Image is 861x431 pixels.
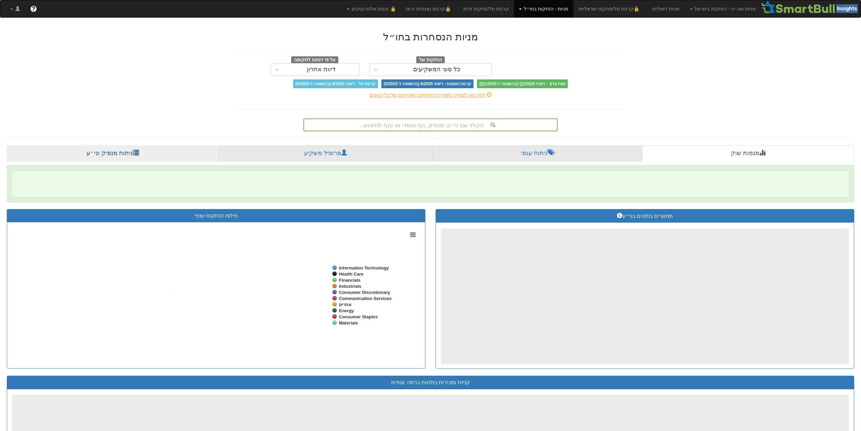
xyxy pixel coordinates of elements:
[291,56,338,64] span: על פי דוחות לתקופה
[232,92,629,98] div: לחץ כאן לצפייה בתאריכי הדיווחים האחרונים של כל הגופים
[514,0,574,17] a: מניות - החזקות בחו״ל
[401,0,459,17] a: 🔒קרנות נאמנות זרות
[339,308,354,313] tspan: Energy
[339,271,363,277] tspan: Health Care
[339,296,392,301] tspan: Communication Services
[339,290,391,295] tspan: Consumer Discretionary
[642,145,854,162] a: מגמות שוק
[441,228,849,364] span: ‌
[441,213,849,219] h3: מחזורים בולטים בני״ע
[761,0,861,14] img: Smartbull
[339,278,361,283] tspan: Financials
[219,145,433,162] a: פרופיל משקיע
[381,79,474,88] span: קרנות נאמנות - דיווחי 6/2025 (בהשוואה ל-5/2025)
[458,0,514,17] a: קרנות סל/מחקות זרות
[416,56,445,64] span: החזקות של
[304,119,557,131] div: הקלד שם ני״ע, מנפיק, גוף מוסדי או ענף לחיפוש...
[339,320,358,325] tspan: Materials
[293,79,378,88] span: קרנות סל - דיווחי 6/2025 (בהשוואה ל-5/2025)
[32,5,35,12] span: ?
[339,314,378,319] tspan: Consumer Staples
[12,171,849,197] span: ‌
[647,0,685,17] a: מניות דואליות
[25,0,42,17] a: ?
[413,66,460,73] div: כל סוגי המשקיעים
[339,284,361,289] tspan: Industrials
[12,379,849,386] h3: קניות ומכירות בולטות ברמה ענפית
[7,145,219,162] a: ניתוח מנפיק וני״ע
[237,31,624,42] h2: מניות הנסחרות בחו״ל
[342,0,401,17] a: 🔒 נכסים אלטרנטיבים
[433,145,642,162] a: ניתוח ענפי
[574,0,647,17] a: 🔒קרנות סל/מחקות ישראליות
[12,213,420,219] h3: פילוח החזקות ענפי
[685,0,761,17] a: מניות ואג״ח - החזקות בישראל
[339,265,389,270] tspan: Information Technology
[307,66,336,73] div: דיווח אחרון
[477,79,568,88] span: טווח ארוך - דיווחי Q2/2025 (בהשוואה ל-Q1/2025)
[339,302,352,307] tspan: אחרים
